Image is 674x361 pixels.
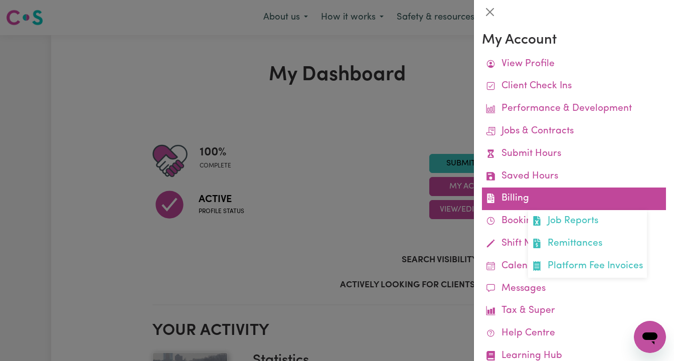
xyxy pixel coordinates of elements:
[634,321,666,353] iframe: Button to launch messaging window
[482,278,666,300] a: Messages
[482,32,666,49] h3: My Account
[482,188,666,210] a: BillingJob ReportsRemittancesPlatform Fee Invoices
[482,143,666,165] a: Submit Hours
[482,210,666,233] a: Bookings
[482,233,666,255] a: Shift Notes
[482,53,666,76] a: View Profile
[482,165,666,188] a: Saved Hours
[482,300,666,322] a: Tax & Super
[528,255,647,278] a: Platform Fee Invoices
[482,75,666,98] a: Client Check Ins
[528,210,647,233] a: Job Reports
[528,233,647,255] a: Remittances
[482,120,666,143] a: Jobs & Contracts
[482,4,498,20] button: Close
[482,255,666,278] a: Calendar
[482,322,666,345] a: Help Centre
[482,98,666,120] a: Performance & Development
